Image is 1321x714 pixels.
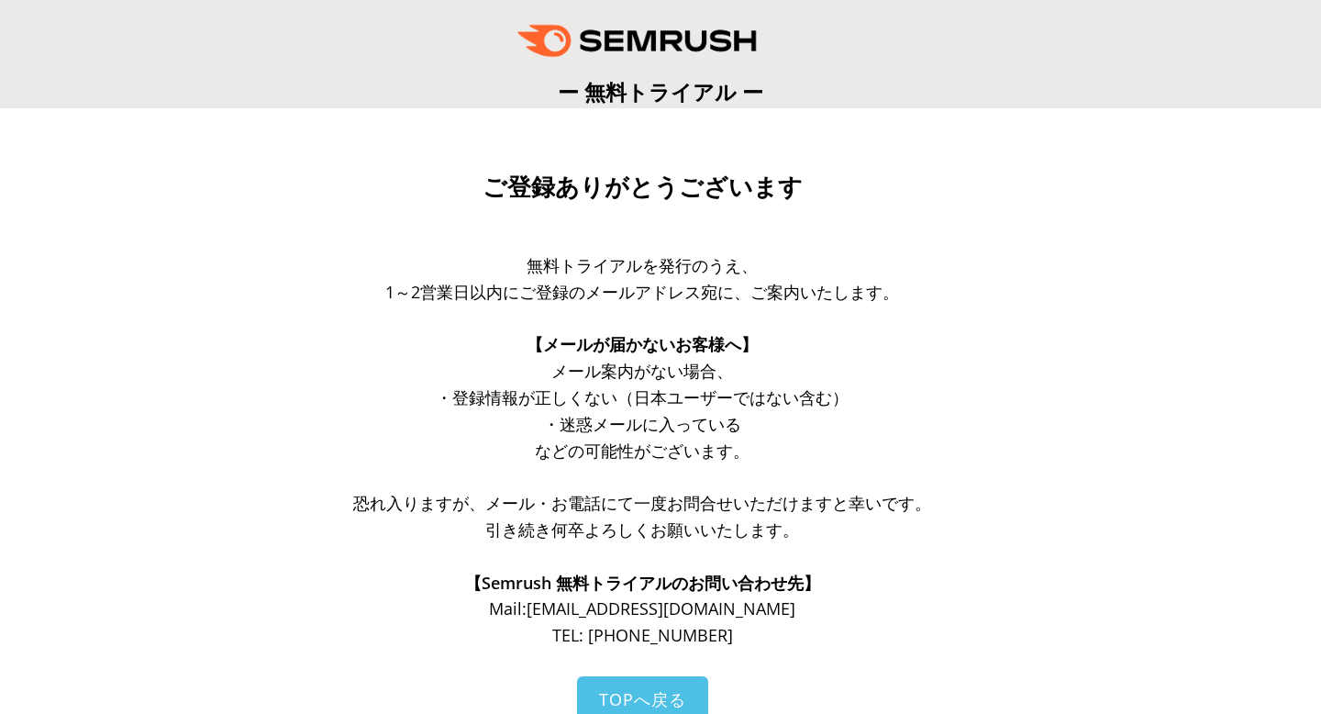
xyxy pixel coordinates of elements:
[543,413,741,435] span: ・迷惑メールに入っている
[485,519,799,541] span: 引き続き何卒よろしくお願いいたします。
[535,440,749,462] span: などの可能性がございます。
[599,688,686,710] span: TOPへ戻る
[483,173,803,201] span: ご登録ありがとうございます
[552,624,733,646] span: TEL: [PHONE_NUMBER]
[465,572,820,594] span: 【Semrush 無料トライアルのお問い合わせ先】
[489,597,795,619] span: Mail: [EMAIL_ADDRESS][DOMAIN_NAME]
[527,254,758,276] span: 無料トライアルを発行のうえ、
[527,333,758,355] span: 【メールが届かないお客様へ】
[558,77,763,106] span: ー 無料トライアル ー
[385,281,899,303] span: 1～2営業日以内にご登録のメールアドレス宛に、ご案内いたします。
[353,492,931,514] span: 恐れ入りますが、メール・お電話にて一度お問合せいただけますと幸いです。
[436,386,849,408] span: ・登録情報が正しくない（日本ユーザーではない含む）
[551,360,733,382] span: メール案内がない場合、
